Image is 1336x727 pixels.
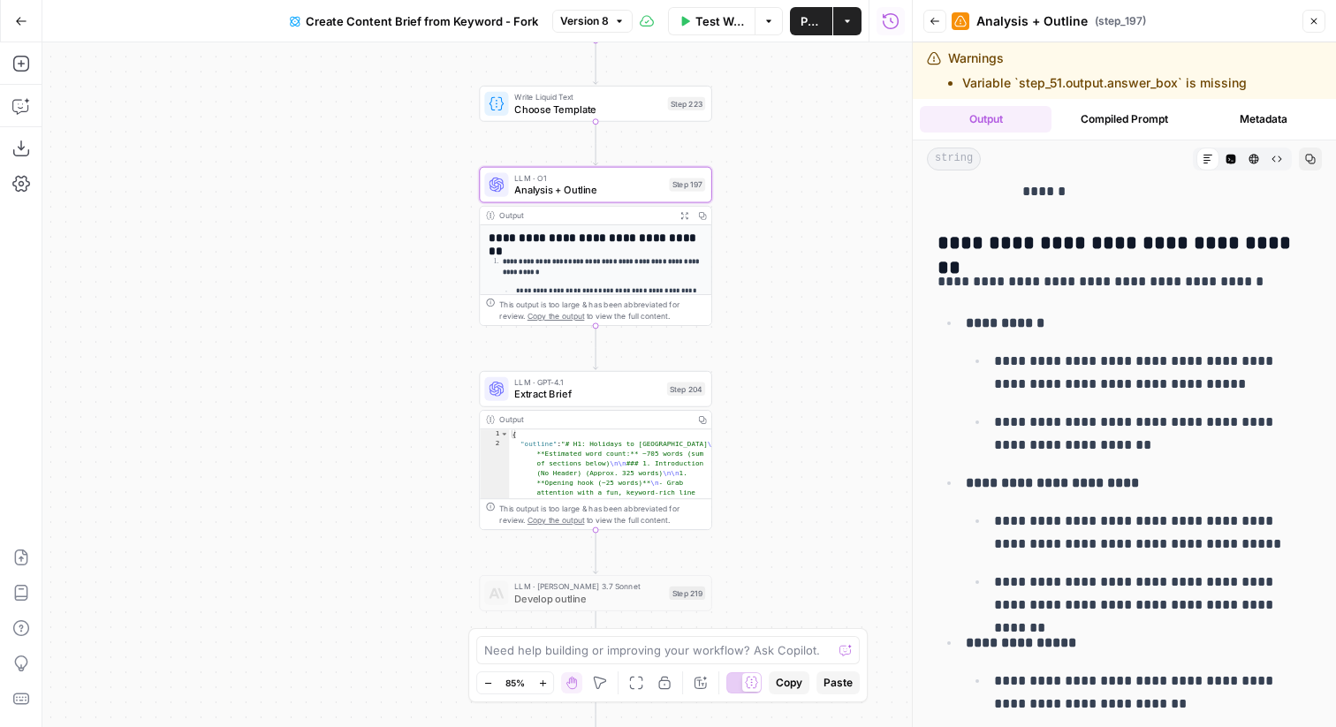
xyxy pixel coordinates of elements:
div: LLM · [PERSON_NAME] 3.7 SonnetDevelop outlineStep 219 [479,575,711,611]
span: ( step_197 ) [1095,13,1146,29]
span: Extract Brief [514,387,661,402]
span: Paste [824,675,853,691]
span: Copy the output [528,516,585,525]
span: Analysis + Outline [514,183,663,198]
div: This output is too large & has been abbreviated for review. to view the full content. [499,298,705,322]
div: This output is too large & has been abbreviated for review. to view the full content. [499,503,705,526]
span: Choose Template [514,102,662,117]
button: Paste [816,671,860,694]
span: Test Workflow [695,12,744,30]
span: Create Content Brief from Keyword - Fork [306,12,538,30]
span: Copy the output [528,312,585,321]
button: Create Content Brief from Keyword - Fork [279,7,549,35]
span: LLM · GPT-4.1 [514,376,661,389]
div: Warnings [948,49,1247,92]
div: Output [499,413,688,426]
g: Edge from step_197 to step_204 [594,326,598,369]
span: Version 8 [560,13,609,29]
button: Test Workflow [668,7,755,35]
div: Step 197 [669,178,705,191]
g: Edge from step_218 to step_223 [594,41,598,84]
div: Write Liquid TextChoose TemplateStep 223 [479,86,711,122]
button: Publish [790,7,832,35]
span: Develop outline [514,591,663,606]
span: Analysis + Outline [976,12,1088,30]
span: LLM · [PERSON_NAME] 3.7 Sonnet [514,580,663,593]
button: Output [920,106,1051,133]
g: Edge from step_204 to step_219 [594,530,598,573]
div: 1 [480,429,509,439]
button: Version 8 [552,10,633,33]
div: Step 223 [668,97,705,110]
button: Copy [769,671,809,694]
div: Output [499,209,671,222]
button: Metadata [1197,106,1329,133]
div: Step 204 [667,382,705,396]
g: Edge from step_223 to step_197 [594,122,598,165]
li: Variable `step_51.output.answer_box` is missing [962,74,1247,92]
span: Write Liquid Text [514,91,662,103]
span: 85% [505,676,525,690]
button: Compiled Prompt [1059,106,1190,133]
span: Toggle code folding, rows 1 through 3 [500,429,508,439]
span: string [927,148,981,170]
div: LLM · GPT-4.1Extract BriefStep 204Output{ "outline":"# H1: Holidays to [GEOGRAPHIC_DATA]\n\n **Es... [479,371,711,530]
span: Publish [801,12,822,30]
div: Step 219 [669,587,705,600]
span: LLM · O1 [514,172,663,185]
span: Copy [776,675,802,691]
